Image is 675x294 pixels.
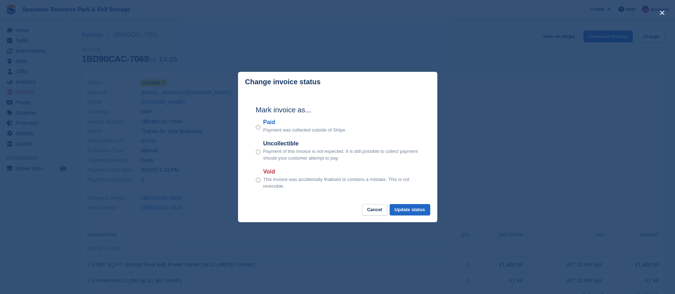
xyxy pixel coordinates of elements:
[263,118,347,127] label: Paid
[263,148,420,162] p: Payment of this invoice is not expected. It is still possible to collect payment should your cust...
[263,176,420,190] p: This invoice was accidentally finalised or contains a mistake. This is not reversible.
[263,139,420,148] label: Uncollectible
[263,167,420,176] label: Void
[245,78,321,86] p: Change invoice status
[256,105,420,115] h2: Mark invoice as...
[362,204,387,216] button: Cancel
[656,7,668,18] button: close
[390,204,430,216] button: Update status
[263,127,347,134] p: Payment was collected outside of Stripe.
